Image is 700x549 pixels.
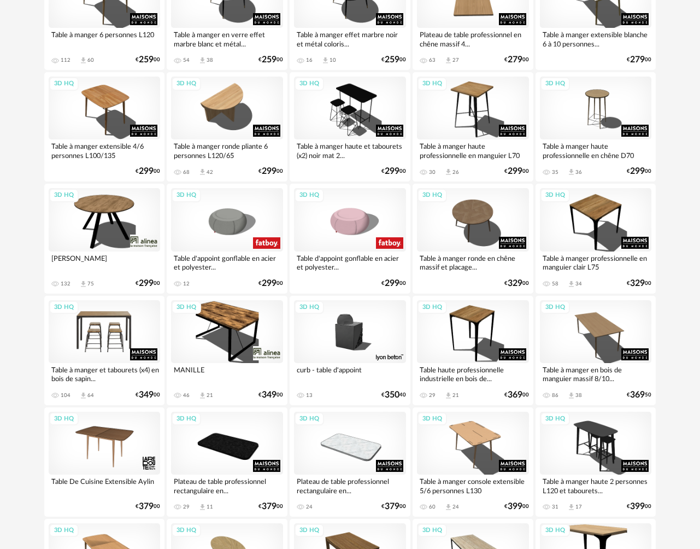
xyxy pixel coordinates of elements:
span: Download icon [444,56,452,65]
a: 3D HQ Table à manger et tabourets (x4) en bois de sapin... 104 Download icon 64 €34900 [44,296,165,405]
div: 3D HQ [540,189,570,202]
span: 299 [630,168,645,175]
span: 349 [262,392,277,399]
div: 3D HQ [172,189,201,202]
div: Table à manger effet marbre noir et métal coloris... [294,28,406,50]
span: 299 [385,168,399,175]
span: 259 [385,56,399,63]
div: 38 [575,392,582,399]
div: € 00 [258,503,283,510]
a: 3D HQ MANILLE 46 Download icon 21 €34900 [167,296,287,405]
span: 350 [385,392,399,399]
div: 3D HQ [295,77,324,91]
div: Plateau de table professionnel en chêne massif 4... [417,28,529,50]
div: 13 [306,392,313,399]
a: 3D HQ Table à manger ronde en chêne massif et placage... €32900 [413,184,533,293]
div: € 00 [258,168,283,175]
span: 299 [139,168,154,175]
span: 369 [630,392,645,399]
div: [PERSON_NAME] [49,252,161,273]
div: € 00 [381,280,406,287]
div: curb - table d'appoint [294,363,406,385]
a: 3D HQ curb - table d'appoint 13 €35040 [290,296,410,405]
span: 279 [508,56,522,63]
div: 12 [183,281,190,287]
div: € 00 [504,503,529,510]
div: Table à manger extensible 4/6 personnes L100/135 [49,139,161,161]
div: 3D HQ [172,77,201,91]
div: 3D HQ [417,524,447,538]
div: 3D HQ [172,412,201,426]
span: 369 [508,392,522,399]
div: 3D HQ [417,301,447,314]
div: Table à manger et tabourets (x4) en bois de sapin... [49,363,161,385]
div: € 00 [504,280,529,287]
div: 34 [575,281,582,287]
div: € 00 [136,503,160,510]
div: 24 [452,504,459,510]
div: 21 [452,392,459,399]
span: 399 [630,503,645,510]
span: 329 [508,280,522,287]
div: € 00 [136,392,160,399]
div: 17 [575,504,582,510]
div: 30 [429,169,436,176]
div: € 00 [258,280,283,287]
div: Table à manger professionnelle en manguier clair L75 [540,252,652,273]
div: 42 [207,169,213,176]
div: 3D HQ [295,301,324,314]
div: Table à manger haute professionnelle en chêne D70 [540,139,652,161]
a: 3D HQ [PERSON_NAME] 132 Download icon 75 €29900 [44,184,165,293]
div: 3D HQ [540,524,570,538]
div: 38 [207,57,213,63]
div: € 00 [136,280,160,287]
div: 21 [207,392,213,399]
div: 60 [87,57,94,63]
div: 24 [306,504,313,510]
div: 29 [183,504,190,510]
a: 3D HQ Table à manger haute professionnelle en manguier L70 30 Download icon 26 €29900 [413,72,533,182]
div: Table à manger ronde pliante 6 personnes L120/65 [171,139,283,161]
div: 3D HQ [540,301,570,314]
div: 86 [552,392,558,399]
span: Download icon [444,392,452,400]
div: Table à manger console extensible 5/6 personnes L130 [417,475,529,497]
span: 259 [139,56,154,63]
div: 10 [330,57,336,63]
div: 35 [552,169,558,176]
span: Download icon [567,168,575,176]
a: 3D HQ Table à manger professionnelle en manguier clair L75 58 Download icon 34 €32900 [536,184,656,293]
div: Table à manger extensible blanche 6 à 10 personnes... [540,28,652,50]
span: 379 [385,503,399,510]
div: Table à manger 6 personnes L120 [49,28,161,50]
span: Download icon [79,280,87,288]
div: 11 [207,504,213,510]
div: 68 [183,169,190,176]
a: 3D HQ Table à manger extensible 4/6 personnes L100/135 €29900 [44,72,165,182]
div: € 00 [258,392,283,399]
div: 54 [183,57,190,63]
span: Download icon [567,503,575,511]
span: 299 [262,280,277,287]
span: 379 [139,503,154,510]
div: 36 [575,169,582,176]
div: 3D HQ [172,524,201,538]
span: 379 [262,503,277,510]
div: 3D HQ [417,189,447,202]
span: Download icon [79,392,87,400]
a: 3D HQ Table à manger en bois de manguier massif 8/10... 86 Download icon 38 €36950 [536,296,656,405]
div: 3D HQ [295,412,324,426]
span: 299 [262,168,277,175]
span: 299 [385,280,399,287]
div: Plateau de table professionnel rectangulaire en... [171,475,283,497]
div: 3D HQ [49,189,79,202]
div: Table à manger haute 2 personnes L120 et tabourets... [540,475,652,497]
a: 3D HQ Plateau de table professionnel rectangulaire en... 29 Download icon 11 €37900 [167,407,287,517]
div: Table d'appoint gonflable en acier et polyester... [171,252,283,273]
span: Download icon [198,503,207,511]
a: 3D HQ Plateau de table professionnel rectangulaire en... 24 €37900 [290,407,410,517]
div: 3D HQ [295,189,324,202]
div: Table à manger en bois de manguier massif 8/10... [540,363,652,385]
div: € 40 [381,392,406,399]
span: Download icon [444,503,452,511]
